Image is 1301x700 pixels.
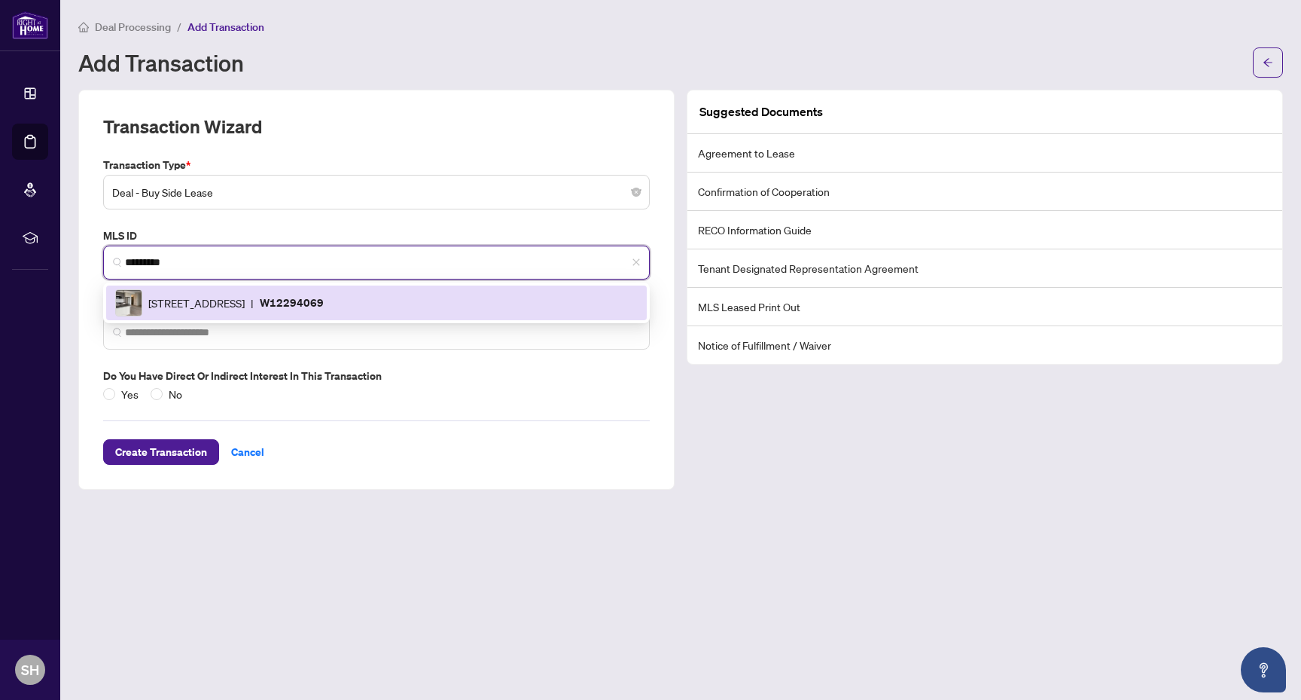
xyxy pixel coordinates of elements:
li: MLS Leased Print Out [687,288,1282,326]
label: MLS ID [103,228,650,244]
span: SH [21,659,39,680]
span: No [163,386,188,402]
img: search_icon [113,328,122,337]
span: close [632,258,641,267]
li: Agreement to Lease [687,134,1282,173]
span: Add Transaction [187,20,264,34]
button: Create Transaction [103,439,219,465]
img: logo [12,11,48,39]
li: / [177,18,181,35]
span: arrow-left [1263,57,1273,68]
p: W12294069 [260,294,324,311]
h1: Add Transaction [78,50,244,75]
label: Do you have direct or indirect interest in this transaction [103,368,650,384]
h2: Transaction Wizard [103,115,262,139]
span: Yes [115,386,145,402]
span: close-circle [632,188,641,197]
li: Notice of Fulfillment / Waiver [687,326,1282,364]
li: RECO Information Guide [687,211,1282,249]
span: Cancel [231,440,264,464]
label: Transaction Type [103,157,650,173]
span: home [78,22,89,32]
span: | [251,295,254,311]
li: Confirmation of Cooperation [687,173,1282,211]
span: [STREET_ADDRESS] [148,295,245,311]
span: Deal - Buy Side Lease [112,178,641,206]
button: Cancel [219,439,276,465]
img: search_icon [113,258,122,267]
li: Tenant Designated Representation Agreement [687,249,1282,288]
img: IMG-W12294069_1.jpg [116,290,142,316]
article: Suggested Documents [699,102,823,121]
button: Open asap [1241,647,1286,692]
span: Deal Processing [95,20,171,34]
span: Create Transaction [115,440,207,464]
